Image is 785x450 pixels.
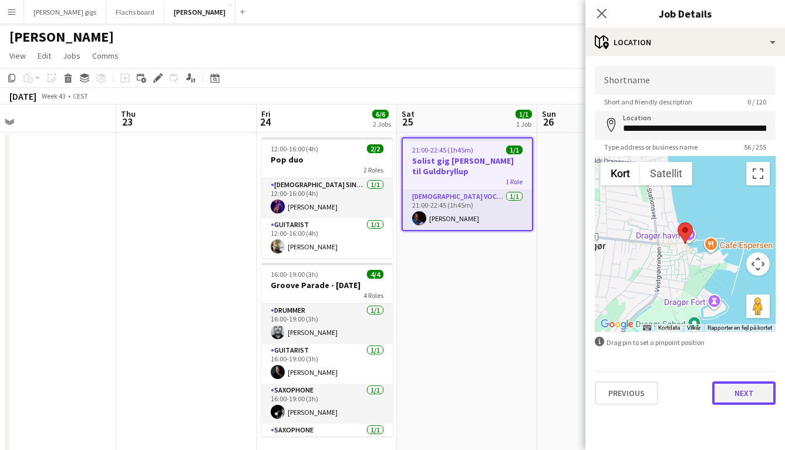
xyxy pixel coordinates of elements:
div: [DATE] [9,90,36,102]
span: 4/4 [367,270,383,279]
span: 1/1 [516,110,532,119]
app-job-card: 16:00-19:00 (3h)4/4Groove Parade - [DATE]4 RolesDrummer1/116:00-19:00 (3h)[PERSON_NAME]Guitarist1... [261,263,393,437]
app-card-role: Saxophone1/116:00-19:00 (3h)[PERSON_NAME] [261,384,393,424]
span: Comms [92,50,119,61]
app-card-role: [DEMOGRAPHIC_DATA] Vocal + Guitar1/121:00-22:45 (1h45m)[PERSON_NAME] [403,190,532,230]
span: Short and friendly description [595,97,702,106]
button: Kortdata [658,324,680,332]
div: Location [585,28,785,56]
span: Week 43 [39,92,68,100]
span: 1/1 [506,146,523,154]
div: 1 Job [516,120,531,128]
button: Previous [595,381,658,405]
button: Træk Pegman hen på kortet for at åbne Street View [746,295,770,318]
span: Sat [402,109,415,119]
span: 2/2 [367,144,383,153]
div: Drag pin to set a pinpoint position [595,337,776,348]
span: Sun [542,109,556,119]
app-card-role: Drummer1/116:00-19:00 (3h)[PERSON_NAME] [261,304,393,344]
span: 25 [400,115,415,128]
a: Comms [87,48,123,63]
div: CEST [73,92,88,100]
button: Vis satellitbilleder [640,162,692,185]
button: Vis vejkort [601,162,640,185]
span: Type address or business name [595,143,707,151]
span: 4 Roles [363,291,383,300]
span: Thu [121,109,136,119]
a: Jobs [58,48,85,63]
app-card-role: Guitarist1/116:00-19:00 (3h)[PERSON_NAME] [261,344,393,384]
app-card-role: Guitarist1/112:00-16:00 (4h)[PERSON_NAME] [261,218,393,258]
app-job-card: 12:00-16:00 (4h)2/2Pop duo2 Roles[DEMOGRAPHIC_DATA] Singer1/112:00-16:00 (4h)[PERSON_NAME]Guitari... [261,137,393,258]
button: Flachs board [106,1,164,23]
button: [PERSON_NAME] gigs [24,1,106,23]
span: 12:00-16:00 (4h) [271,144,318,153]
span: 26 [540,115,556,128]
span: 23 [119,115,136,128]
a: Vilkår (åbnes i en ny fane) [687,324,700,331]
a: Åbn dette området i Google Maps (åbner i et nyt vindue) [598,317,636,332]
span: 6/6 [372,110,389,119]
span: Jobs [63,50,80,61]
button: Slå fuld skærm til/fra [746,162,770,185]
span: Fri [261,109,271,119]
span: 2 Roles [363,165,383,174]
h3: Job Details [585,6,785,21]
span: 0 / 120 [738,97,776,106]
button: [PERSON_NAME] [164,1,235,23]
img: Google [598,317,636,332]
app-job-card: 21:00-22:45 (1h45m)1/1Solist gig [PERSON_NAME] til Guldbryllup1 Role[DEMOGRAPHIC_DATA] Vocal + Gu... [402,137,533,231]
a: Edit [33,48,56,63]
button: Styringselement til kortkamera [746,252,770,276]
button: Tastaturgenveje [643,324,651,332]
span: 16:00-19:00 (3h) [271,270,318,279]
span: 1 Role [506,177,523,186]
h1: [PERSON_NAME] [9,28,114,46]
h3: Pop duo [261,154,393,165]
span: 24 [260,115,271,128]
span: 21:00-22:45 (1h45m) [412,146,473,154]
span: Edit [38,50,51,61]
h3: Solist gig [PERSON_NAME] til Guldbryllup [403,155,532,177]
h3: Groove Parade - [DATE] [261,280,393,290]
div: 2 Jobs [373,120,391,128]
span: 56 / 255 [735,143,776,151]
span: View [9,50,26,61]
a: View [5,48,31,63]
app-card-role: [DEMOGRAPHIC_DATA] Singer1/112:00-16:00 (4h)[PERSON_NAME] [261,178,393,218]
a: Rapporter en fejl på kortet [707,324,772,331]
button: Next [712,381,776,405]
